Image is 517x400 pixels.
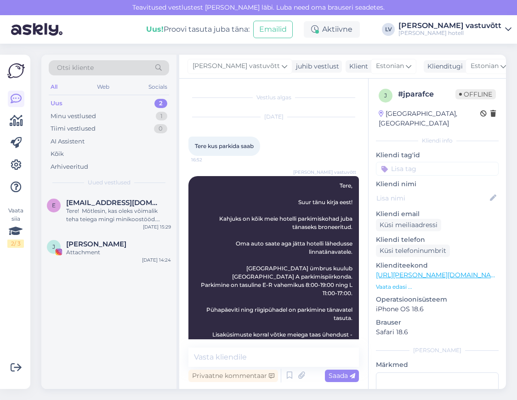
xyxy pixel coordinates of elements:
[376,295,499,304] p: Operatsioonisüsteem
[376,179,499,189] p: Kliendi nimi
[51,149,64,159] div: Kõik
[346,62,368,71] div: Klient
[382,23,395,36] div: LV
[52,243,55,250] span: J
[424,62,463,71] div: Klienditugi
[51,124,96,133] div: Tiimi vestlused
[455,89,496,99] span: Offline
[188,93,359,102] div: Vestlus algas
[51,112,96,121] div: Minu vestlused
[304,21,360,38] div: Aktiivne
[376,150,499,160] p: Kliendi tag'id
[156,112,167,121] div: 1
[376,283,499,291] p: Vaata edasi ...
[49,81,59,93] div: All
[376,61,404,71] span: Estonian
[66,199,162,207] span: emmalysiim7@gmail.com
[379,109,480,128] div: [GEOGRAPHIC_DATA], [GEOGRAPHIC_DATA]
[154,124,167,133] div: 0
[293,169,356,176] span: [PERSON_NAME] vastuvõtt
[398,89,455,100] div: # jparafce
[376,245,450,257] div: Küsi telefoninumbrit
[376,209,499,219] p: Kliendi email
[7,206,24,248] div: Vaata siia
[398,29,501,37] div: [PERSON_NAME] hotell
[51,137,85,146] div: AI Assistent
[376,346,499,354] div: [PERSON_NAME]
[7,240,24,248] div: 2 / 3
[51,99,62,108] div: Uus
[398,22,501,29] div: [PERSON_NAME] vastuvõtt
[143,223,171,230] div: [DATE] 15:29
[471,61,499,71] span: Estonian
[7,62,25,80] img: Askly Logo
[376,162,499,176] input: Lisa tag
[376,271,503,279] a: [URL][PERSON_NAME][DOMAIN_NAME]
[376,193,488,203] input: Lisa nimi
[253,21,293,38] button: Emailid
[193,61,280,71] span: [PERSON_NAME] vastuvõtt
[146,24,250,35] div: Proovi tasuta juba täna:
[376,304,499,314] p: iPhone OS 18.6
[329,371,355,380] span: Saada
[146,25,164,34] b: Uus!
[188,113,359,121] div: [DATE]
[376,318,499,327] p: Brauser
[384,92,387,99] span: j
[66,248,171,257] div: Attachment
[376,219,441,231] div: Küsi meiliaadressi
[188,370,278,382] div: Privaatne kommentaar
[201,182,354,388] span: Tere, Suur tänu kirja eest! Kahjuks on kõik meie hotelli parkimiskohad juba tänaseks broneeritud....
[66,207,171,223] div: Tere! Mõtlesin, kas oleks võimalik teha teiega mingi minikoostööd. Saaksin aidata neid laiemale p...
[142,257,171,263] div: [DATE] 14:24
[154,99,167,108] div: 2
[52,202,56,209] span: e
[376,327,499,337] p: Safari 18.6
[147,81,169,93] div: Socials
[376,137,499,145] div: Kliendi info
[376,235,499,245] p: Kliendi telefon
[376,261,499,270] p: Klienditeekond
[195,143,254,149] span: Tere kus parkida saab
[398,22,511,37] a: [PERSON_NAME] vastuvõtt[PERSON_NAME] hotell
[51,162,88,171] div: Arhiveeritud
[57,63,94,73] span: Otsi kliente
[95,81,111,93] div: Web
[66,240,126,248] span: Justus Tammenheimo
[88,178,131,187] span: Uued vestlused
[191,156,226,163] span: 16:52
[376,360,499,370] p: Märkmed
[292,62,339,71] div: juhib vestlust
